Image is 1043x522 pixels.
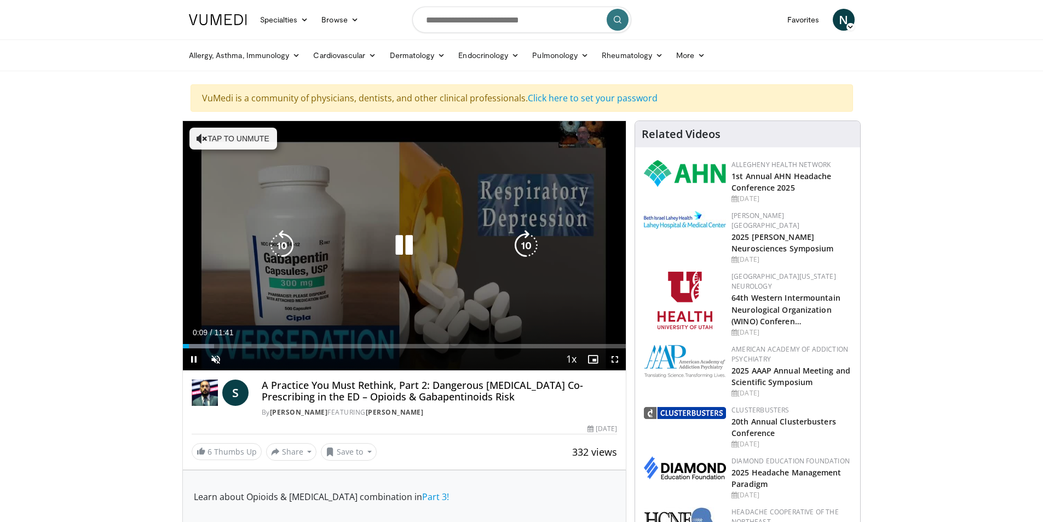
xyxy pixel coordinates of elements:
[731,292,840,326] a: 64th Western Intermountain Neurological Organization (WINO) Conferen…
[183,121,626,371] video-js: Video Player
[183,344,626,348] div: Progress Bar
[731,328,851,337] div: [DATE]
[315,9,365,31] a: Browse
[644,456,726,479] img: d0406666-9e5f-4b94-941b-f1257ac5ccaf.png.150x105_q85_autocrop_double_scale_upscale_version-0.2.png
[191,84,853,112] div: VuMedi is a community of physicians, dentists, and other clinical professionals.
[731,345,848,364] a: American Academy of Addiction Psychiatry
[731,467,841,489] a: 2025 Headache Management Paradigm
[205,348,227,370] button: Unmute
[560,348,582,370] button: Playback Rate
[642,128,721,141] h4: Related Videos
[262,380,617,403] h4: A Practice You Must Rethink, Part 2: Dangerous [MEDICAL_DATA] Co-Prescribing in the ED – Opioids ...
[192,443,262,460] a: 6 Thumbs Up
[383,44,452,66] a: Dermatology
[644,160,726,187] img: 628ffacf-ddeb-4409-8647-b4d1102df243.png.150x105_q85_autocrop_double_scale_upscale_version-0.2.png
[731,405,789,415] a: Clusterbusters
[731,171,831,193] a: 1st Annual AHN Headache Conference 2025
[189,128,277,150] button: Tap to unmute
[731,490,851,500] div: [DATE]
[208,446,212,457] span: 6
[604,348,626,370] button: Fullscreen
[731,388,851,398] div: [DATE]
[731,160,831,169] a: Allegheny Health Network
[270,408,328,417] a: [PERSON_NAME]
[644,211,726,229] img: e7977282-282c-4444-820d-7cc2733560fd.jpg.150x105_q85_autocrop_double_scale_upscale_version-0.2.jpg
[526,44,595,66] a: Pulmonology
[731,194,851,204] div: [DATE]
[781,9,826,31] a: Favorites
[644,345,726,378] img: f7c290de-70ae-47e0-9ae1-04035161c232.png.150x105_q85_autocrop_double_scale_upscale_version-0.2.png
[731,365,850,387] a: 2025 AAAP Annual Meeting and Scientific Symposium
[833,9,855,31] a: N
[182,44,307,66] a: Allergy, Asthma, Immunology
[582,348,604,370] button: Enable picture-in-picture mode
[731,456,850,466] a: Diamond Education Foundation
[194,490,615,503] p: Learn about Opioids & [MEDICAL_DATA] combination in
[253,9,315,31] a: Specialties
[321,443,377,461] button: Save to
[731,255,851,265] div: [DATE]
[731,232,833,254] a: 2025 [PERSON_NAME] Neurosciences Symposium
[731,211,799,230] a: [PERSON_NAME][GEOGRAPHIC_DATA]
[307,44,383,66] a: Cardiovascular
[731,272,836,291] a: [GEOGRAPHIC_DATA][US_STATE] Neurology
[214,328,233,337] span: 11:41
[731,416,836,438] a: 20th Annual Clusterbusters Conference
[189,14,247,25] img: VuMedi Logo
[210,328,212,337] span: /
[193,328,208,337] span: 0:09
[192,380,218,406] img: Dr. Sergey Motov
[644,407,726,419] img: d3be30b6-fe2b-4f13-a5b4-eba975d75fdd.png.150x105_q85_autocrop_double_scale_upscale_version-0.2.png
[183,348,205,370] button: Pause
[222,380,249,406] a: S
[422,491,449,503] a: Part 3!
[572,445,617,458] span: 332 views
[266,443,317,461] button: Share
[595,44,670,66] a: Rheumatology
[452,44,526,66] a: Endocrinology
[528,92,658,104] a: Click here to set your password
[731,439,851,449] div: [DATE]
[670,44,712,66] a: More
[587,424,617,434] div: [DATE]
[658,272,712,329] img: f6362829-b0a3-407d-a044-59546adfd345.png.150x105_q85_autocrop_double_scale_upscale_version-0.2.png
[412,7,631,33] input: Search topics, interventions
[262,408,617,417] div: By FEATURING
[366,408,424,417] a: [PERSON_NAME]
